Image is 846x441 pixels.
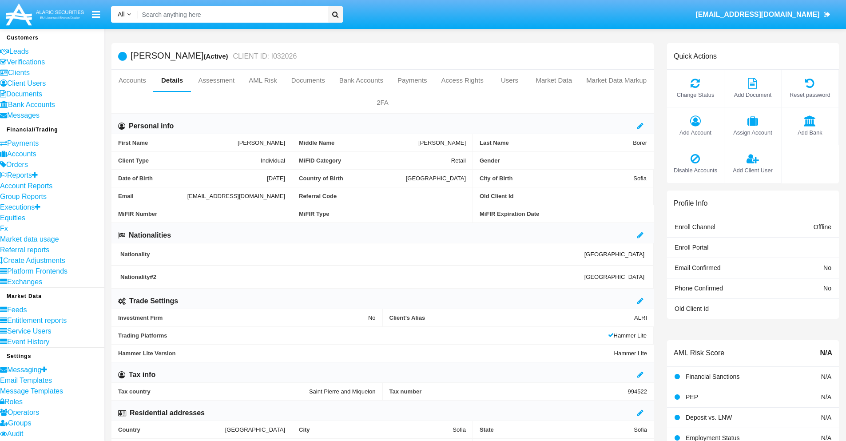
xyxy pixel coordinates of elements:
span: Add Document [729,91,777,99]
span: Investment Firm [118,314,368,321]
span: Messages [7,111,40,119]
span: MiFIR Number [118,211,285,217]
span: [DATE] [267,175,285,182]
span: Retail [451,157,466,164]
h6: AML Risk Score [674,349,724,357]
h6: Trade Settings [129,296,178,306]
input: Search [138,6,325,23]
span: Client’s Alias [389,314,635,321]
span: Payments [7,139,39,147]
a: Users [491,70,529,91]
span: Hammer Lite [608,332,647,339]
h6: Profile Info [674,199,707,207]
span: Sofia [634,426,647,433]
span: Audit [7,430,23,437]
span: Email [118,193,187,199]
span: Referral Code [299,193,466,199]
a: Payments [390,70,434,91]
span: MiFID Category [299,157,451,164]
span: ALRI [634,314,647,321]
span: [GEOGRAPHIC_DATA] [225,426,285,433]
span: Country of Birth [299,175,406,182]
span: Bank Accounts [8,101,55,108]
span: N/A [821,373,831,380]
span: [PERSON_NAME] [238,139,285,146]
a: Market Data [528,70,579,91]
span: Verifications [7,58,45,66]
span: Hammer Lite [614,350,647,357]
span: [EMAIL_ADDRESS][DOMAIN_NAME] [695,11,819,18]
span: No [823,285,831,292]
span: Nationality #2 [120,274,584,280]
span: N/A [820,348,832,358]
span: No [823,264,831,271]
span: Event History [7,338,49,346]
span: Individual [261,157,285,164]
div: (Active) [203,51,230,61]
span: Disable Accounts [671,166,719,175]
span: No [368,314,376,321]
span: Leads [9,48,29,55]
a: Details [153,70,191,91]
span: Messaging [7,366,41,373]
img: Logo image [4,1,85,28]
span: Enroll Channel [675,223,715,230]
span: Operators [8,409,39,416]
span: Saint Pierre and Miquelon [309,388,376,395]
span: Borer [633,139,647,146]
span: Last Name [480,139,633,146]
span: All [118,11,125,18]
span: [GEOGRAPHIC_DATA] [406,175,466,182]
h6: Quick Actions [674,52,717,60]
span: Service Users [7,327,52,335]
span: Orders [6,161,28,168]
a: AML Risk [242,70,284,91]
span: Tax number [389,388,628,395]
span: Gender [480,157,647,164]
span: [GEOGRAPHIC_DATA] [584,251,644,258]
span: Accounts [7,150,36,158]
span: PEP [686,393,698,401]
span: Client Users [7,79,46,87]
a: Access Rights [434,70,491,91]
span: MiFIR Expiration Date [480,211,647,217]
a: Accounts [111,70,153,91]
span: Email Confirmed [675,264,720,271]
span: Roles [4,398,23,405]
a: Bank Accounts [332,70,390,91]
span: [EMAIL_ADDRESS][DOMAIN_NAME] [187,193,285,199]
span: Date of Birth [118,175,267,182]
span: Entitlement reports [7,317,67,324]
span: Nationality [120,251,584,258]
span: Add Account [671,128,719,137]
span: Change Status [671,91,719,99]
span: Platform Frontends [7,267,68,275]
h5: [PERSON_NAME] [131,51,297,61]
span: MiFIR Type [299,211,466,217]
h6: Nationalities [129,230,171,240]
span: Add Bank [786,128,834,137]
span: Reports [7,171,32,179]
a: Documents [284,70,332,91]
h6: Tax info [129,370,155,380]
span: Reset password [786,91,834,99]
span: State [480,426,634,433]
span: Offline [814,223,831,230]
span: Sofia [453,426,466,433]
span: Middle Name [299,139,418,146]
a: 2FA [111,92,654,113]
h6: Personal info [129,121,174,131]
span: First Name [118,139,238,146]
span: Phone Confirmed [675,285,723,292]
span: City of Birth [480,175,633,182]
span: Financial Sanctions [686,373,739,380]
a: [EMAIL_ADDRESS][DOMAIN_NAME] [691,2,835,27]
span: N/A [821,414,831,421]
span: Old Client Id [675,305,709,312]
span: 994522 [628,388,647,395]
span: Assign Account [729,128,777,137]
a: All [111,10,138,19]
span: Enroll Portal [675,244,708,251]
h6: Residential addresses [130,408,205,418]
span: Trading Platforms [118,332,608,339]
